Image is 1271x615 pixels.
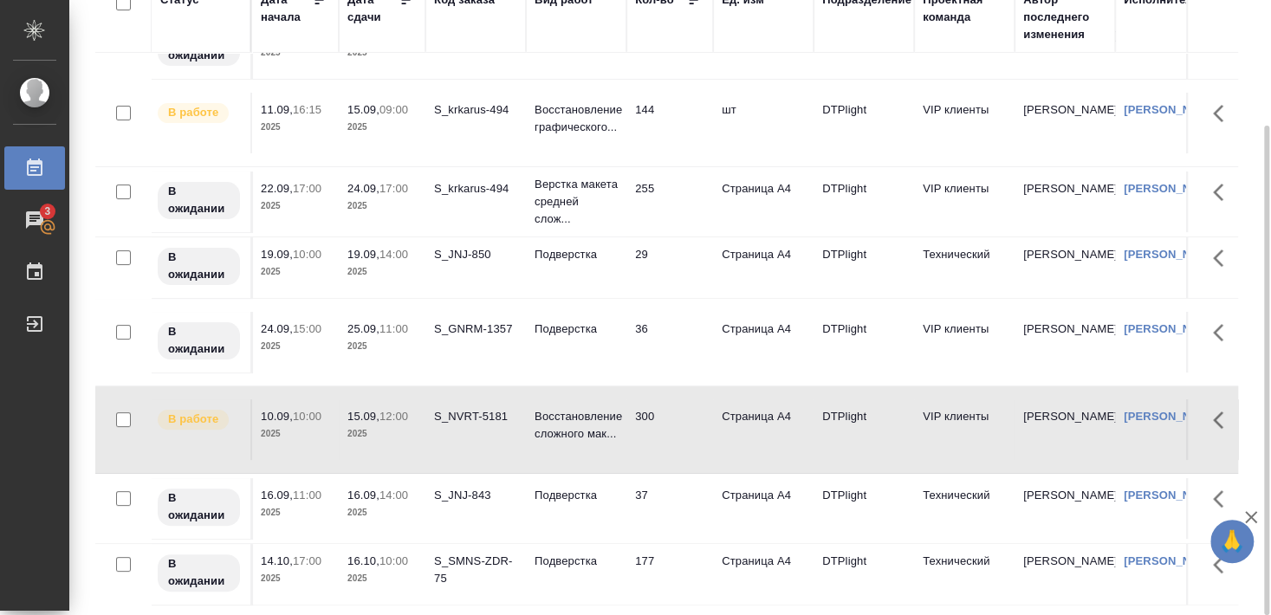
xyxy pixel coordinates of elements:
[293,554,321,567] p: 17:00
[261,489,293,502] p: 16.09,
[1124,248,1220,261] a: [PERSON_NAME]
[156,553,242,593] div: Исполнитель назначен, приступать к работе пока рано
[1203,93,1244,134] button: Здесь прячутся важные кнопки
[168,555,230,590] p: В ожидании
[156,180,242,221] div: Исполнитель назначен, приступать к работе пока рано
[168,323,230,358] p: В ожидании
[535,320,618,338] p: Подверстка
[261,322,293,335] p: 24.09,
[347,425,417,443] p: 2025
[434,101,517,119] div: S_krkarus-494
[626,312,713,372] td: 36
[535,176,618,228] p: Верстка макета средней слож...
[293,248,321,261] p: 10:00
[713,478,814,539] td: Страница А4
[814,312,914,372] td: DTPlight
[713,544,814,605] td: Страница А4
[713,93,814,153] td: шт
[1015,399,1115,460] td: [PERSON_NAME]
[713,172,814,232] td: Страница А4
[261,425,330,443] p: 2025
[535,408,618,443] p: Восстановление сложного мак...
[1015,544,1115,605] td: [PERSON_NAME]
[347,489,379,502] p: 16.09,
[347,504,417,521] p: 2025
[1015,478,1115,539] td: [PERSON_NAME]
[347,338,417,355] p: 2025
[261,182,293,195] p: 22.09,
[914,237,1015,298] td: Технический
[1124,489,1220,502] a: [PERSON_NAME]
[1015,312,1115,372] td: [PERSON_NAME]
[434,487,517,504] div: S_JNJ-843
[168,411,218,428] p: В работе
[156,101,242,125] div: Исполнитель выполняет работу
[261,554,293,567] p: 14.10,
[347,248,379,261] p: 19.09,
[1210,520,1254,563] button: 🙏
[814,237,914,298] td: DTPlight
[914,478,1015,539] td: Технический
[379,489,408,502] p: 14:00
[914,93,1015,153] td: VIP клиенты
[434,180,517,197] div: S_krkarus-494
[261,103,293,116] p: 11.09,
[379,322,408,335] p: 11:00
[626,172,713,232] td: 255
[713,399,814,460] td: Страница А4
[347,119,417,136] p: 2025
[347,103,379,116] p: 15.09,
[914,312,1015,372] td: VIP клиенты
[713,312,814,372] td: Страница А4
[814,478,914,539] td: DTPlight
[1203,312,1244,353] button: Здесь прячутся важные кнопки
[914,172,1015,232] td: VIP клиенты
[261,197,330,215] p: 2025
[626,399,713,460] td: 300
[347,197,417,215] p: 2025
[156,246,242,287] div: Исполнитель назначен, приступать к работе пока рано
[347,182,379,195] p: 24.09,
[347,263,417,281] p: 2025
[293,489,321,502] p: 11:00
[535,487,618,504] p: Подверстка
[535,101,618,136] p: Восстановление графического...
[261,119,330,136] p: 2025
[379,248,408,261] p: 14:00
[4,198,65,242] a: 3
[814,172,914,232] td: DTPlight
[1124,554,1220,567] a: [PERSON_NAME]
[1217,523,1247,560] span: 🙏
[261,504,330,521] p: 2025
[1124,182,1220,195] a: [PERSON_NAME]
[626,544,713,605] td: 177
[434,408,517,425] div: S_NVRT-5181
[1203,478,1244,520] button: Здесь прячутся важные кнопки
[347,570,417,587] p: 2025
[261,338,330,355] p: 2025
[168,104,218,121] p: В работе
[914,399,1015,460] td: VIP клиенты
[293,182,321,195] p: 17:00
[535,553,618,570] p: Подверстка
[293,103,321,116] p: 16:15
[713,237,814,298] td: Страница А4
[1124,103,1220,116] a: [PERSON_NAME]
[434,553,517,587] div: S_SMNS-ZDR-75
[814,544,914,605] td: DTPlight
[293,410,321,423] p: 10:00
[814,399,914,460] td: DTPlight
[168,249,230,283] p: В ожидании
[293,322,321,335] p: 15:00
[1203,544,1244,586] button: Здесь прячутся важные кнопки
[1015,237,1115,298] td: [PERSON_NAME]
[434,320,517,338] div: S_GNRM-1357
[626,237,713,298] td: 29
[34,203,61,220] span: 3
[814,93,914,153] td: DTPlight
[347,322,379,335] p: 25.09,
[1015,93,1115,153] td: [PERSON_NAME]
[261,263,330,281] p: 2025
[1015,172,1115,232] td: [PERSON_NAME]
[535,246,618,263] p: Подверстка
